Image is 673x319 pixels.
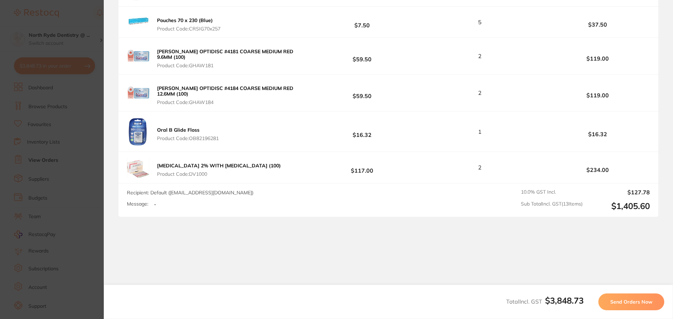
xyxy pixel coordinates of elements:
[545,21,650,28] b: $37.50
[155,48,310,69] button: [PERSON_NAME] OPTIDISC #4181 COARSE MEDIUM RED 9.6MM (100) Product Code:GHAW181
[310,125,414,138] b: $16.32
[610,299,652,305] span: Send Orders Now
[310,161,414,174] b: $117.00
[157,48,293,60] b: [PERSON_NAME] OPTIDISC #4181 COARSE MEDIUM RED 9.6MM (100)
[127,16,149,28] img: MW9pZ2Z2bQ
[521,189,583,195] span: 10.0 % GST Incl.
[157,63,308,68] span: Product Code: GHAW181
[127,84,149,102] img: Y255amJpNQ
[545,92,650,98] b: $119.00
[310,50,414,63] b: $59.50
[157,136,219,141] span: Product Code: OB82196281
[157,162,281,169] b: [MEDICAL_DATA] 2% WITH [MEDICAL_DATA] (100)
[155,127,221,141] button: Oral B Glide Floss Product Code:OB82196281
[478,53,482,59] span: 2
[157,127,199,133] b: Oral B Glide Floss
[545,55,650,62] b: $119.00
[521,201,583,211] span: Sub Total Incl. GST ( 13 Items)
[127,201,148,207] label: Message:
[155,17,223,32] button: Pouches 70 x 230 (Blue) Product Code:CRSIG70x257
[598,293,664,310] button: Send Orders Now
[127,117,149,146] img: NDFuN3Z2ag
[310,15,414,28] b: $7.50
[157,26,220,32] span: Product Code: CRSIG70x257
[127,158,149,178] img: ZDd0cHV1cw
[545,131,650,137] b: $16.32
[157,171,281,177] span: Product Code: DV1000
[127,189,253,196] span: Recipient: Default ( [EMAIL_ADDRESS][DOMAIN_NAME] )
[506,298,584,305] span: Total Incl. GST
[545,295,584,306] b: $3,848.73
[478,164,482,171] span: 2
[310,86,414,99] b: $59.50
[127,47,149,65] img: cml0NThodA
[157,85,293,97] b: [PERSON_NAME] OPTIDISC #4184 COARSE MEDIUM RED 12.6MM (100)
[478,129,482,135] span: 1
[155,162,283,177] button: [MEDICAL_DATA] 2% WITH [MEDICAL_DATA] (100) Product Code:DV1000
[157,99,308,105] span: Product Code: GHAW184
[157,17,213,23] b: Pouches 70 x 230 (Blue)
[155,85,310,105] button: [PERSON_NAME] OPTIDISC #4184 COARSE MEDIUM RED 12.6MM (100) Product Code:GHAW184
[588,189,650,195] output: $127.78
[154,201,156,207] p: -
[478,19,482,25] span: 5
[545,167,650,173] b: $234.00
[588,201,650,211] output: $1,405.60
[478,90,482,96] span: 2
